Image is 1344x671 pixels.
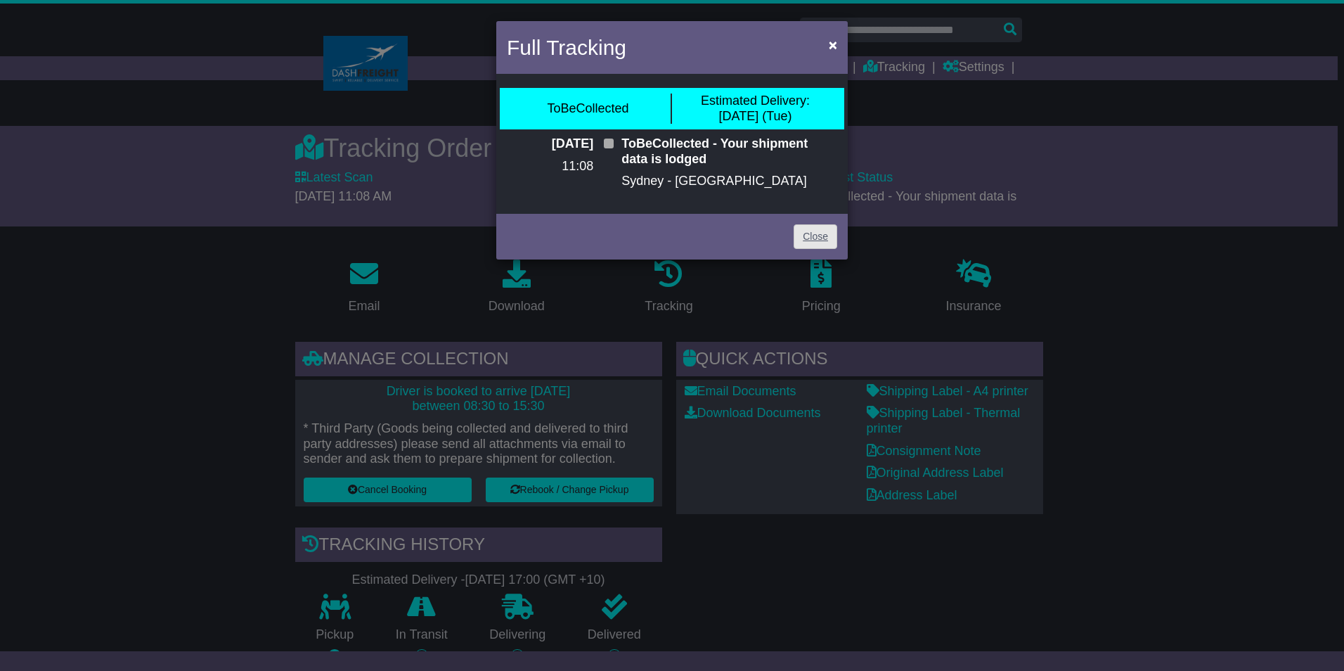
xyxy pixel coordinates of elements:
p: 11:08 [507,159,593,174]
p: Sydney - [GEOGRAPHIC_DATA] [621,174,837,189]
span: Estimated Delivery: [701,94,810,108]
p: ToBeCollected - Your shipment data is lodged [621,136,837,167]
h4: Full Tracking [507,32,626,63]
span: × [829,37,837,53]
div: ToBeCollected [547,101,628,117]
div: [DATE] (Tue) [701,94,810,124]
button: Close [822,30,844,59]
a: Close [794,224,837,249]
p: [DATE] [507,136,593,152]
